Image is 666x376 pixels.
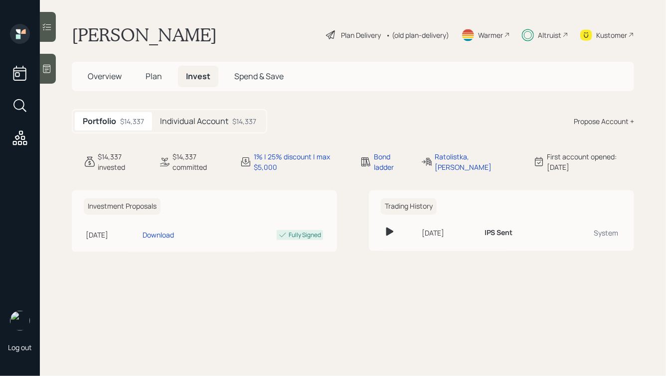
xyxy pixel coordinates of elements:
[172,151,228,172] div: $14,337 committed
[83,117,116,126] h5: Portfolio
[10,311,30,331] img: hunter_neumayer.jpg
[88,71,122,82] span: Overview
[485,229,513,237] h6: IPS Sent
[435,151,521,172] div: Ratolistka, [PERSON_NAME]
[8,343,32,352] div: Log out
[422,228,477,238] div: [DATE]
[186,71,210,82] span: Invest
[538,30,561,40] div: Altruist
[289,231,321,240] div: Fully Signed
[478,30,503,40] div: Warmer
[386,30,449,40] div: • (old plan-delivery)
[254,151,348,172] div: 1% | 25% discount | max $5,000
[547,151,634,172] div: First account opened: [DATE]
[234,71,284,82] span: Spend & Save
[98,151,147,172] div: $14,337 invested
[559,228,618,238] div: System
[374,151,409,172] div: Bond ladder
[596,30,627,40] div: Kustomer
[146,71,162,82] span: Plan
[86,230,139,240] div: [DATE]
[84,198,161,215] h6: Investment Proposals
[160,117,228,126] h5: Individual Account
[574,116,634,126] div: Propose Account +
[341,30,381,40] div: Plan Delivery
[143,230,174,240] div: Download
[381,198,437,215] h6: Trading History
[120,116,144,126] div: $14,337
[72,24,217,46] h1: [PERSON_NAME]
[232,116,256,126] div: $14,337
